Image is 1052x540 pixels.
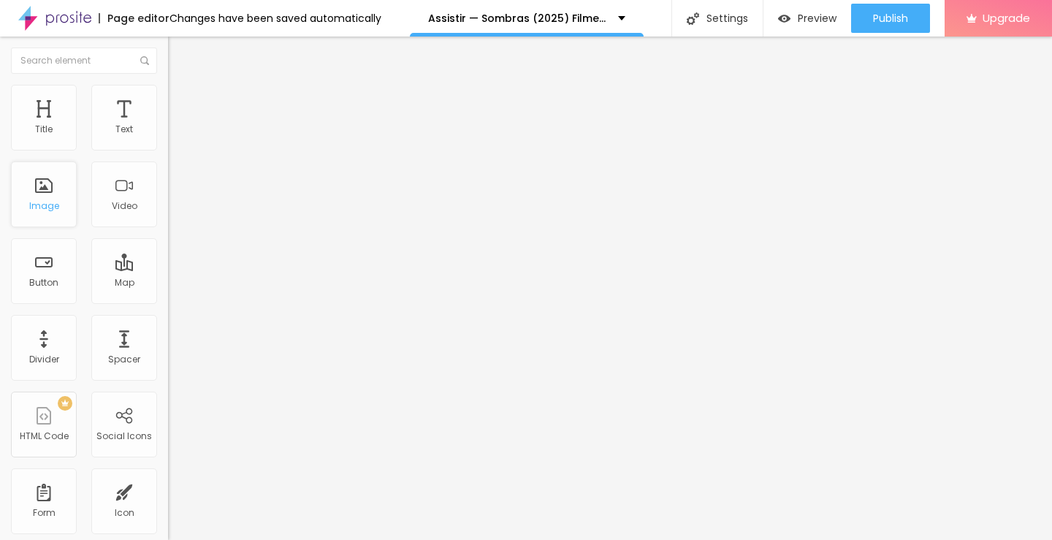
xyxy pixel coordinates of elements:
button: Publish [851,4,930,33]
p: Assistir — Sombras (2025) Filme completo em Português [428,13,607,23]
img: Icone [140,56,149,65]
div: Page editor [99,13,169,23]
div: Video [112,201,137,211]
div: Image [29,201,59,211]
div: Map [115,278,134,288]
input: Search element [11,47,157,74]
img: view-1.svg [778,12,790,25]
div: Icon [115,508,134,518]
button: Preview [763,4,851,33]
span: Upgrade [983,12,1030,24]
div: Spacer [108,354,140,365]
div: Changes have been saved automatically [169,13,381,23]
div: Social Icons [96,431,152,441]
div: HTML Code [20,431,69,441]
div: Title [35,124,53,134]
img: Icone [687,12,699,25]
span: Publish [873,12,908,24]
div: Form [33,508,56,518]
div: Divider [29,354,59,365]
span: Preview [798,12,836,24]
div: Text [115,124,133,134]
div: Button [29,278,58,288]
iframe: Editor [168,37,1052,540]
